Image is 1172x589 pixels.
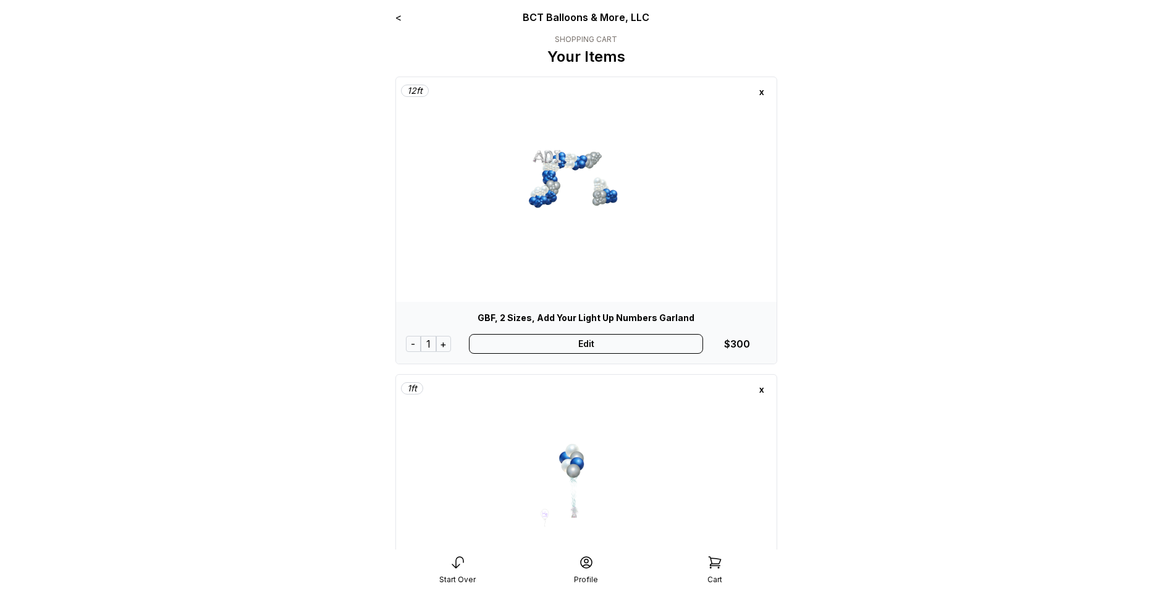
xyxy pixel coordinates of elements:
div: GBF, 2 Sizes, Add Your Light Up Numbers Garland [406,312,767,324]
div: $300 [724,336,750,351]
div: Profile [574,575,598,585]
div: 12 ft [401,85,429,97]
div: 1 ft [401,382,423,395]
a: < [395,11,402,23]
div: 1 [421,336,436,352]
div: x [752,380,772,399]
div: BCT Balloons & More, LLC [471,10,701,25]
div: Start Over [439,575,476,585]
div: Edit [469,334,703,354]
div: Cart [707,575,722,585]
div: x [752,82,772,102]
div: - [406,336,421,352]
p: Your Items [547,47,625,67]
div: SHOPPING CART [547,35,625,44]
div: + [436,336,451,352]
